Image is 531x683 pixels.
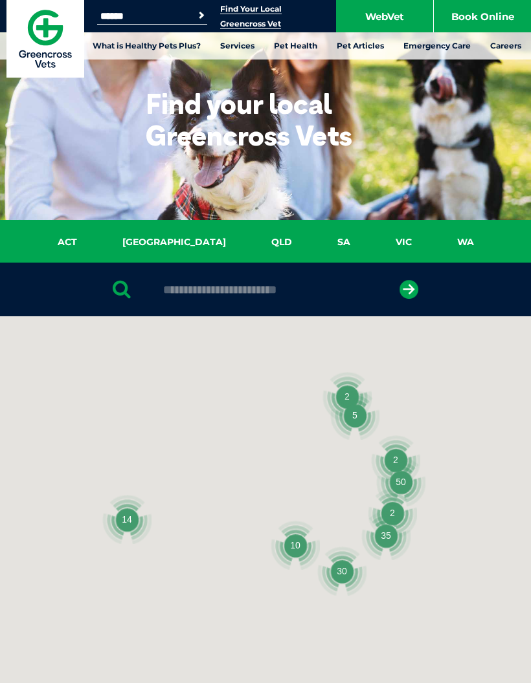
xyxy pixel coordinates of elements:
[327,32,394,60] a: Pet Articles
[100,235,249,250] a: [GEOGRAPHIC_DATA]
[35,235,100,250] a: ACT
[146,88,401,151] h1: Find your local Greencross Vets
[210,32,264,60] a: Services
[325,385,385,445] div: 5
[366,430,425,490] div: 2
[363,483,422,543] div: 2
[83,32,210,60] a: What is Healthy Pets Plus?
[249,235,315,250] a: QLD
[371,452,431,512] div: 50
[315,235,373,250] a: SA
[480,32,531,60] a: Careers
[373,235,435,250] a: VIC
[356,506,416,565] div: 35
[220,4,282,29] a: Find Your Local Greencross Vet
[394,32,480,60] a: Emergency Care
[264,32,327,60] a: Pet Health
[312,541,372,601] div: 30
[195,9,208,22] button: Search
[97,490,157,549] div: 14
[317,367,377,426] div: 2
[435,235,497,250] a: WA
[265,515,325,575] div: 10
